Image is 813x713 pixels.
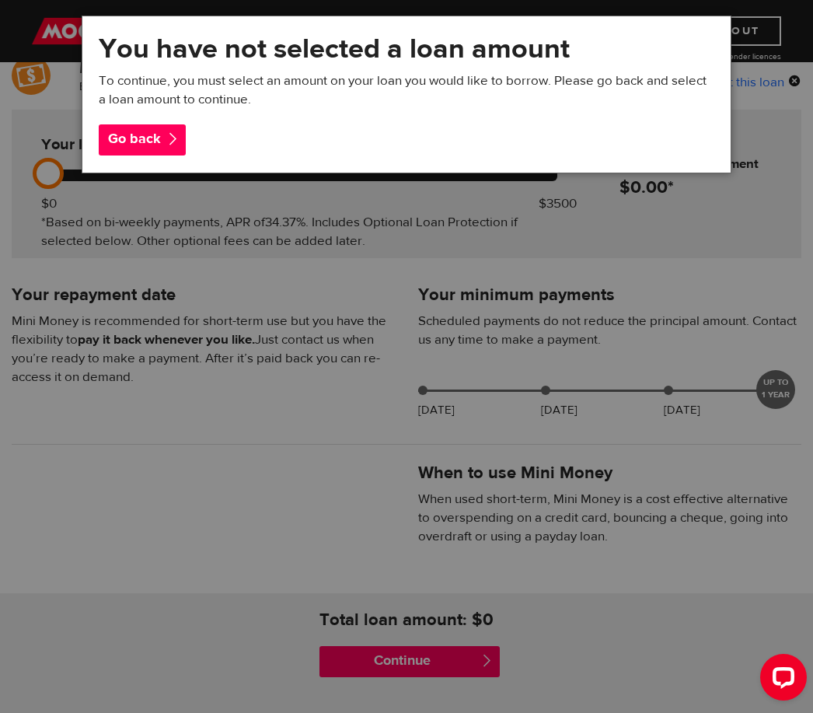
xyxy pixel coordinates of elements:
h2: You have not selected a loan amount [99,33,714,65]
iframe: LiveChat chat widget [748,648,813,713]
div: Go back [99,124,186,156]
p: To continue, you must select an amount on your loan you would like to borrow. Please go back and ... [99,72,714,109]
span:  [166,132,180,145]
